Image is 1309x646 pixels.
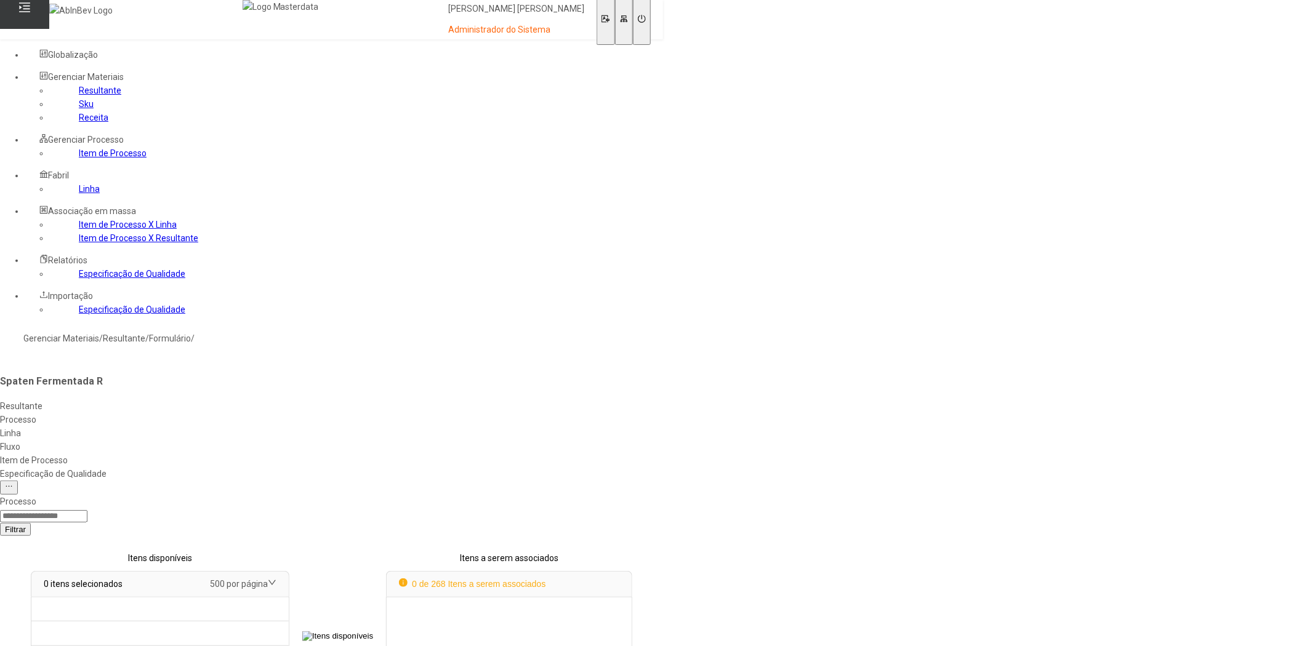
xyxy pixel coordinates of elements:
p: Administrador do Sistema [448,24,584,36]
span: Importação [48,291,93,301]
p: 0 de 268 Itens a serem associados [399,577,546,591]
span: Relatórios [48,255,87,265]
img: AbInBev Logo [49,4,113,17]
a: Linha [79,184,100,194]
nz-breadcrumb-separator: / [145,333,149,343]
img: Itens disponíveis [302,631,373,641]
a: Item de Processo X Linha [79,220,177,229]
span: Associação em massa [48,206,136,216]
span: Fabril [48,170,69,180]
a: Item de Processo [79,148,147,158]
span: Gerenciar Materiais [48,72,124,82]
nz-select-item: 500 por página [210,579,268,589]
a: Receita [79,113,108,122]
a: Gerenciar Materiais [23,333,99,343]
span: Filtrar [5,525,26,534]
a: Resultante [79,86,121,95]
a: Item de Processo X Resultante [79,233,198,243]
a: Especificação de Qualidade [79,269,185,279]
a: Formulário [149,333,191,343]
a: Sku [79,99,94,109]
a: Resultante [103,333,145,343]
a: Especificação de Qualidade [79,305,185,314]
p: Itens disponíveis [31,551,289,565]
p: Itens a serem associados [386,551,632,565]
p: 0 itens selecionados [44,577,123,591]
p: [PERSON_NAME] [PERSON_NAME] [448,3,584,15]
nz-breadcrumb-separator: / [191,333,195,343]
span: Gerenciar Processo [48,135,124,145]
nz-breadcrumb-separator: / [99,333,103,343]
span: Globalização [48,50,98,60]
